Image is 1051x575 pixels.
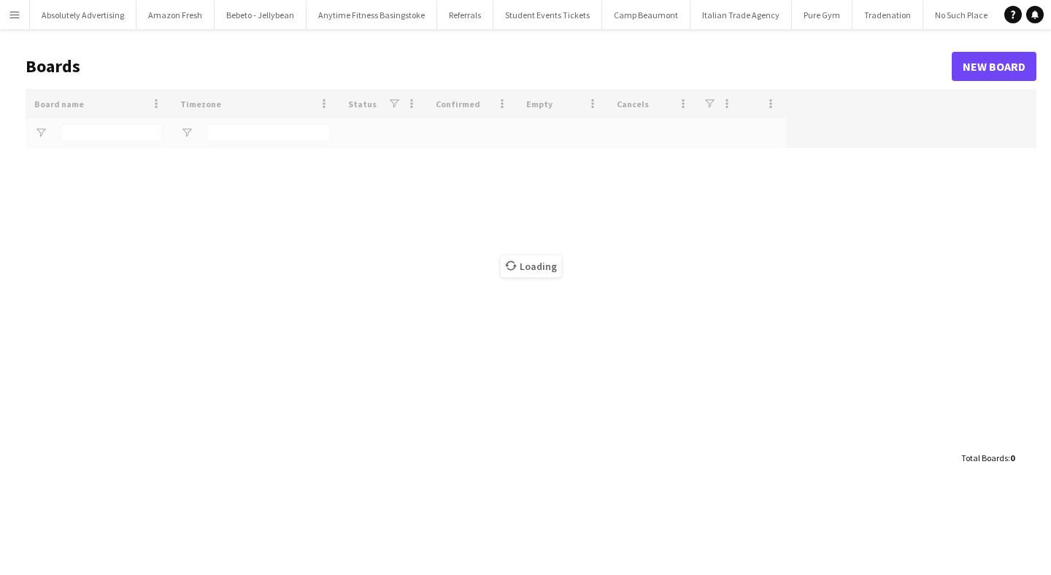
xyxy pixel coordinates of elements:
[923,1,1000,29] button: No Such Place
[501,255,561,277] span: Loading
[30,1,136,29] button: Absolutely Advertising
[602,1,690,29] button: Camp Beaumont
[852,1,923,29] button: Tradenation
[26,55,952,77] h1: Boards
[493,1,602,29] button: Student Events Tickets
[792,1,852,29] button: Pure Gym
[136,1,215,29] button: Amazon Fresh
[961,452,1008,463] span: Total Boards
[215,1,307,29] button: Bebeto - Jellybean
[690,1,792,29] button: Italian Trade Agency
[961,444,1015,472] div: :
[1010,452,1015,463] span: 0
[307,1,437,29] button: Anytime Fitness Basingstoke
[437,1,493,29] button: Referrals
[952,52,1036,81] a: New Board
